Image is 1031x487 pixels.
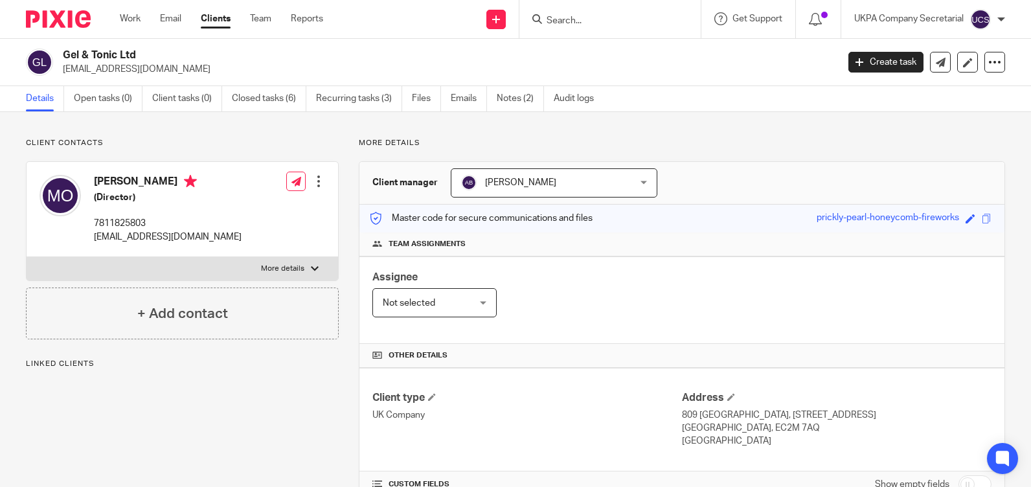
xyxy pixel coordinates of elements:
[26,10,91,28] img: Pixie
[152,86,222,111] a: Client tasks (0)
[372,176,438,189] h3: Client manager
[250,12,271,25] a: Team
[94,175,242,191] h4: [PERSON_NAME]
[412,86,441,111] a: Files
[201,12,231,25] a: Clients
[316,86,402,111] a: Recurring tasks (3)
[94,191,242,204] h5: (Director)
[26,86,64,111] a: Details
[63,49,675,62] h2: Gel & Tonic Ltd
[372,272,418,282] span: Assignee
[970,9,991,30] img: svg%3E
[160,12,181,25] a: Email
[26,138,339,148] p: Client contacts
[63,63,829,76] p: [EMAIL_ADDRESS][DOMAIN_NAME]
[94,217,242,230] p: 7811825803
[485,178,556,187] span: [PERSON_NAME]
[74,86,142,111] a: Open tasks (0)
[383,299,435,308] span: Not selected
[137,304,228,324] h4: + Add contact
[854,12,964,25] p: UKPA Company Secretarial
[372,409,682,422] p: UK Company
[732,14,782,23] span: Get Support
[389,350,448,361] span: Other details
[26,49,53,76] img: svg%3E
[40,175,81,216] img: svg%3E
[682,391,991,405] h4: Address
[545,16,662,27] input: Search
[26,359,339,369] p: Linked clients
[261,264,304,274] p: More details
[497,86,544,111] a: Notes (2)
[461,175,477,190] img: svg%3E
[682,422,991,435] p: [GEOGRAPHIC_DATA], EC2M 7AQ
[451,86,487,111] a: Emails
[359,138,1005,148] p: More details
[232,86,306,111] a: Closed tasks (6)
[120,12,141,25] a: Work
[817,211,959,226] div: prickly-pearl-honeycomb-fireworks
[291,12,323,25] a: Reports
[389,239,466,249] span: Team assignments
[369,212,593,225] p: Master code for secure communications and files
[848,52,923,73] a: Create task
[184,175,197,188] i: Primary
[554,86,604,111] a: Audit logs
[94,231,242,243] p: [EMAIL_ADDRESS][DOMAIN_NAME]
[372,391,682,405] h4: Client type
[682,435,991,447] p: [GEOGRAPHIC_DATA]
[682,409,991,422] p: 809 [GEOGRAPHIC_DATA], [STREET_ADDRESS]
